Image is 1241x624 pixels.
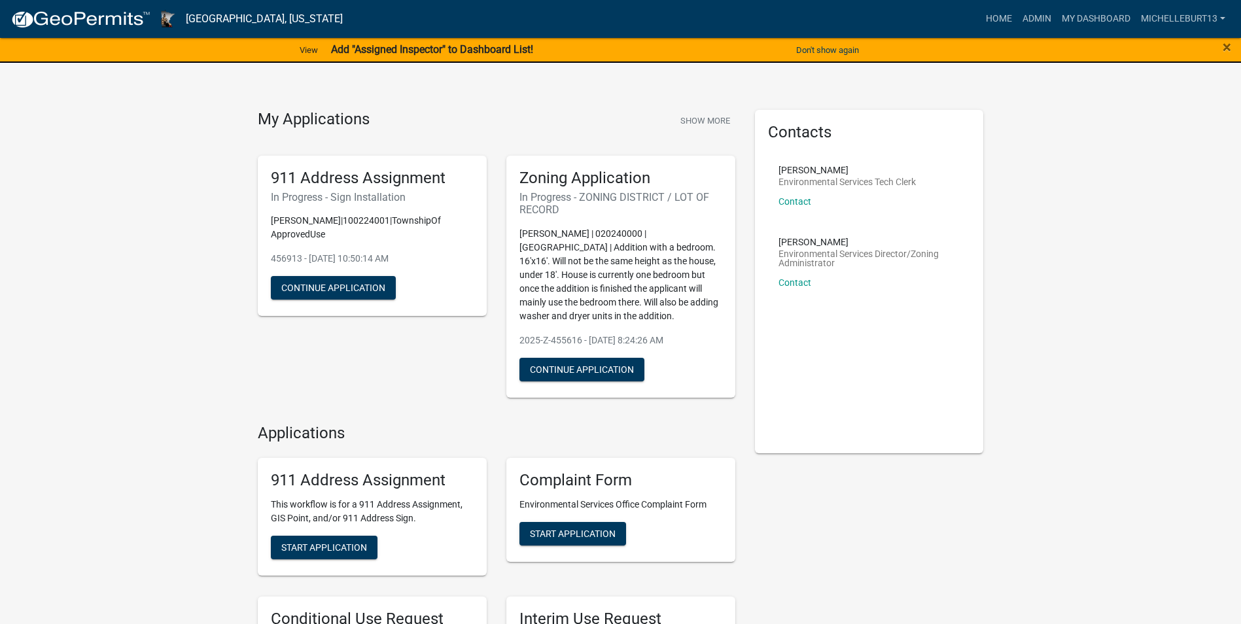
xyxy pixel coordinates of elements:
a: View [294,39,323,61]
a: [GEOGRAPHIC_DATA], [US_STATE] [186,8,343,30]
span: Start Application [281,542,367,553]
button: Show More [675,110,735,131]
h5: Contacts [768,123,971,142]
a: Admin [1017,7,1057,31]
button: Start Application [519,522,626,546]
p: [PERSON_NAME] [778,165,916,175]
p: [PERSON_NAME]|100224001|TownshipOf ApprovedUse [271,214,474,241]
h5: Complaint Form [519,471,722,490]
a: Home [981,7,1017,31]
h5: 911 Address Assignment [271,169,474,188]
button: Don't show again [791,39,864,61]
span: × [1223,38,1231,56]
h4: My Applications [258,110,370,130]
p: [PERSON_NAME] [778,237,960,247]
p: [PERSON_NAME] | 020240000 | [GEOGRAPHIC_DATA] | Addition with a bedroom. 16'x16'. Will not be the... [519,227,722,323]
h5: 911 Address Assignment [271,471,474,490]
p: Environmental Services Tech Clerk [778,177,916,186]
p: 2025-Z-455616 - [DATE] 8:24:26 AM [519,334,722,347]
p: Environmental Services Office Complaint Form [519,498,722,511]
img: Houston County, Minnesota [161,10,175,27]
a: Contact [778,196,811,207]
h6: In Progress - Sign Installation [271,191,474,203]
h5: Zoning Application [519,169,722,188]
p: This workflow is for a 911 Address Assignment, GIS Point, and/or 911 Address Sign. [271,498,474,525]
a: michelleburt13 [1136,7,1231,31]
a: Contact [778,277,811,288]
p: 456913 - [DATE] 10:50:14 AM [271,252,474,266]
button: Continue Application [271,276,396,300]
span: Start Application [530,529,616,539]
button: Start Application [271,536,377,559]
h4: Applications [258,424,735,443]
button: Close [1223,39,1231,55]
strong: Add "Assigned Inspector" to Dashboard List! [331,43,533,56]
button: Continue Application [519,358,644,381]
p: Environmental Services Director/Zoning Administrator [778,249,960,268]
a: My Dashboard [1057,7,1136,31]
h6: In Progress - ZONING DISTRICT / LOT OF RECORD [519,191,722,216]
